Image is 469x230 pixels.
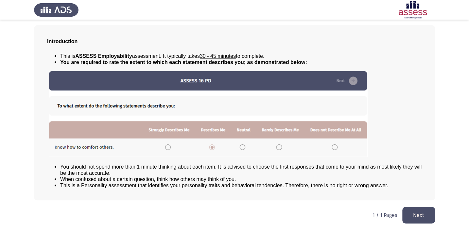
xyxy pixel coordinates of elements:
b: ASSESS Employability [75,53,132,59]
button: load next page [402,207,435,223]
span: Introduction [47,39,78,44]
span: You should not spend more than 1 minute thinking about each item. It is advised to choose the fir... [60,164,422,176]
span: This is assessment. It typically takes to complete. [60,53,264,59]
u: 30 - 45 minutes [200,53,236,59]
span: When confused about a certain question, think how others may think of you. [60,176,236,182]
span: You are required to rate the extent to which each statement describes you; as demonstrated below: [60,59,307,65]
p: 1 / 1 Pages [373,212,397,218]
img: Assessment logo of ASSESS Employability - EBI [391,1,435,19]
span: This is a Personality assessment that identifies your personality traits and behavioral tendencie... [60,183,388,188]
img: Assess Talent Management logo [34,1,78,19]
